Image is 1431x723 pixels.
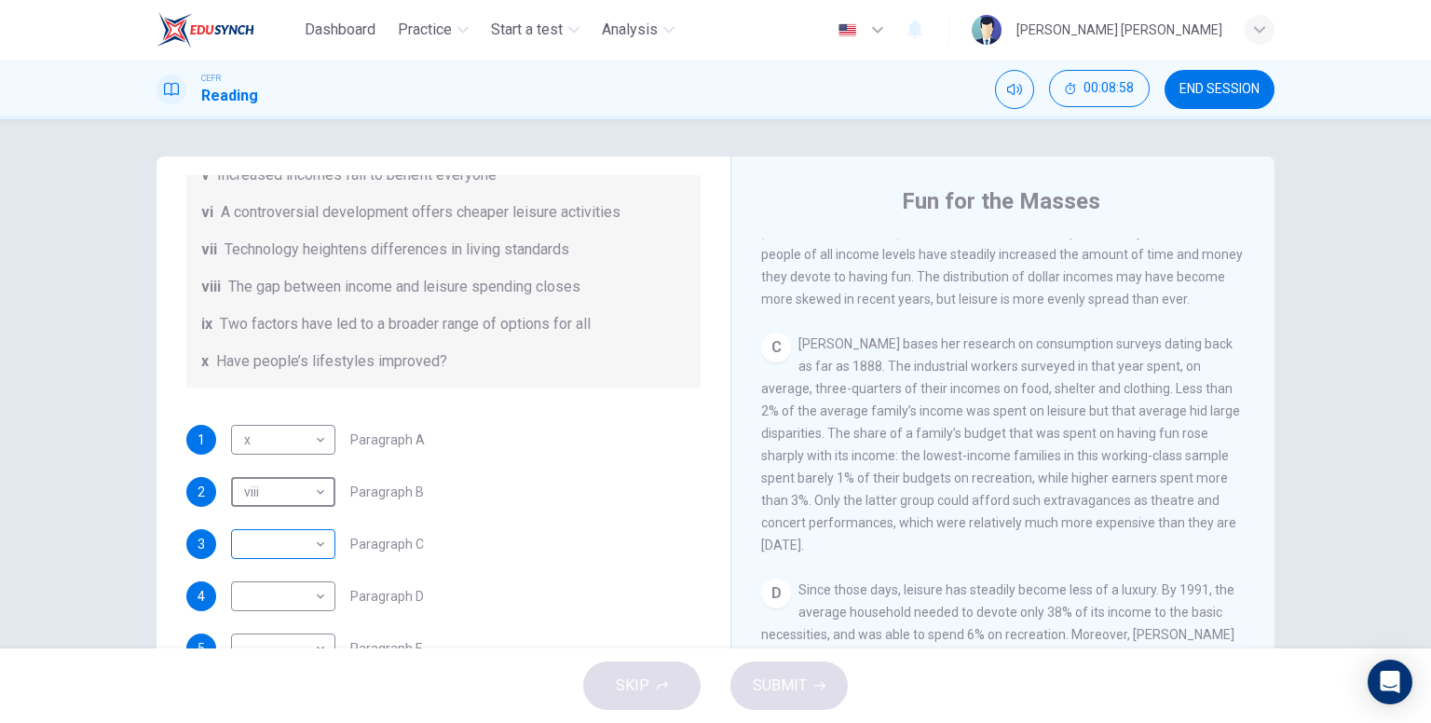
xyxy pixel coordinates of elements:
span: ix [201,313,212,335]
a: EduSynch logo [157,11,297,48]
span: vi [201,201,213,224]
button: Start a test [484,13,587,47]
span: Technology heightens differences in living standards [225,239,569,261]
span: CEFR [201,72,221,85]
span: [PERSON_NAME] bases her research on consumption surveys dating back as far as 1888. The industria... [761,336,1240,552]
div: Open Intercom Messenger [1368,660,1412,704]
div: [PERSON_NAME] [PERSON_NAME] [1016,19,1222,41]
span: Dashboard [305,19,375,41]
span: END SESSION [1179,82,1260,97]
span: 3 [198,538,205,551]
h4: Fun for the Masses [902,186,1100,216]
button: Analysis [594,13,682,47]
div: x [231,414,329,467]
div: C [761,333,791,362]
button: 00:08:58 [1049,70,1150,107]
button: Dashboard [297,13,383,47]
span: Paragraph D [350,590,424,603]
img: en [836,23,859,37]
span: Practice [398,19,452,41]
span: Paragraph A [350,433,425,446]
span: Analysis [602,19,658,41]
span: Increased incomes fail to benefit everyone [217,164,497,186]
span: 00:08:58 [1083,81,1134,96]
span: Paragraph F [350,642,422,655]
span: Paragraph C [350,538,424,551]
span: Have people’s lifestyles improved? [216,350,447,373]
button: END SESSION [1165,70,1274,109]
span: Paragraph B [350,485,424,498]
div: Mute [995,70,1034,109]
span: 5 [198,642,205,655]
span: viii [201,276,221,298]
div: D [761,579,791,608]
span: The gap between income and leisure spending closes [228,276,580,298]
button: Practice [390,13,476,47]
span: A controversial development offers cheaper leisure activities [221,201,620,224]
img: EduSynch logo [157,11,254,48]
span: v [201,164,210,186]
div: viii [231,466,329,519]
h1: Reading [201,85,258,107]
span: x [201,350,209,373]
span: vii [201,239,217,261]
span: Two factors have led to a broader range of options for all [220,313,591,335]
span: Start a test [491,19,563,41]
div: Hide [1049,70,1150,109]
img: Profile picture [972,15,1002,45]
span: 4 [198,590,205,603]
span: 2 [198,485,205,498]
span: 1 [198,433,205,446]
